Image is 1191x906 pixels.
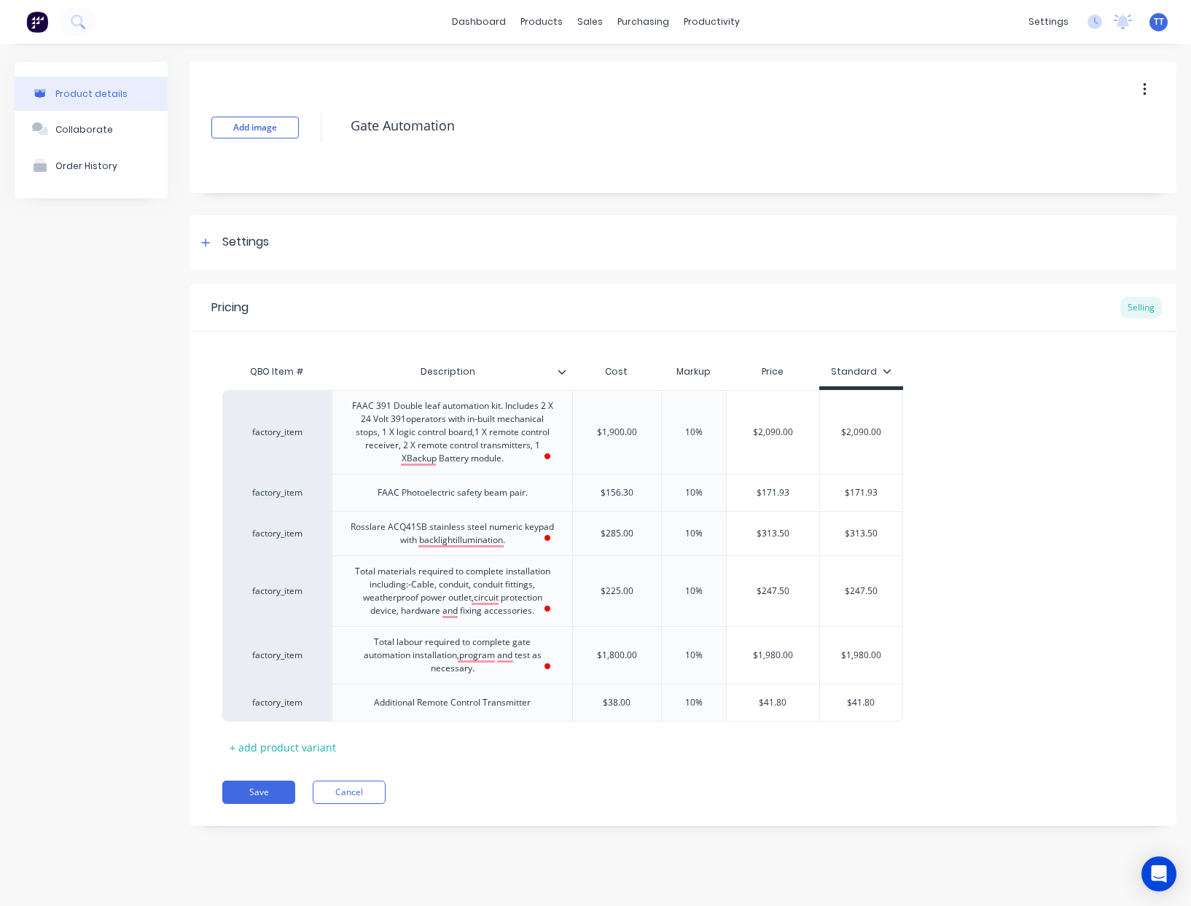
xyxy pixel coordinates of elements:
[332,354,563,390] div: Description
[15,147,168,184] button: Order History
[1021,11,1076,33] div: settings
[15,111,168,147] button: Collaborate
[573,515,661,552] div: $285.00
[657,573,730,609] div: 10%
[338,633,566,678] div: To enrich screen reader interactions, please activate Accessibility in Grammarly extension settings
[237,527,317,540] div: factory_item
[727,637,819,673] div: $1,980.00
[211,117,299,138] button: Add image
[573,573,661,609] div: $225.00
[726,357,819,386] div: Price
[657,637,730,673] div: 10%
[332,357,572,386] div: Description
[55,88,128,99] div: Product details
[727,414,819,450] div: $2,090.00
[831,365,891,378] div: Standard
[727,573,819,609] div: $247.50
[820,475,902,511] div: $171.93
[820,637,902,673] div: $1,980.00
[513,11,570,33] div: products
[362,693,542,712] div: Additional Remote Control Transmitter
[222,474,903,511] div: factory_itemFAAC Photoelectric safety beam pair.$156.3010%$171.93$171.93
[237,649,317,662] div: factory_item
[657,515,730,552] div: 10%
[366,483,539,502] div: FAAC Photoelectric safety beam pair.
[573,684,661,721] div: $38.00
[338,562,566,620] div: To enrich screen reader interactions, please activate Accessibility in Grammarly extension settings
[676,11,747,33] div: productivity
[222,390,903,474] div: factory_itemTo enrich screen reader interactions, please activate Accessibility in Grammarly exte...
[572,357,661,386] div: Cost
[445,11,513,33] a: dashboard
[237,426,317,439] div: factory_item
[55,124,113,135] div: Collaborate
[222,736,343,759] div: + add product variant
[573,637,661,673] div: $1,800.00
[573,414,661,450] div: $1,900.00
[657,414,730,450] div: 10%
[313,781,386,804] button: Cancel
[237,696,317,709] div: factory_item
[820,515,902,552] div: $313.50
[820,414,902,450] div: $2,090.00
[26,11,48,33] img: Factory
[1141,856,1176,891] div: Open Intercom Messenger
[727,475,819,511] div: $171.93
[1154,15,1164,28] span: TT
[55,160,117,171] div: Order History
[610,11,676,33] div: purchasing
[570,11,610,33] div: sales
[15,77,168,111] button: Product details
[820,573,902,609] div: $247.50
[727,515,819,552] div: $313.50
[657,475,730,511] div: 10%
[338,518,566,550] div: To enrich screen reader interactions, please activate Accessibility in Grammarly extension settings
[222,555,903,626] div: factory_itemTo enrich screen reader interactions, please activate Accessibility in Grammarly exte...
[657,684,730,721] div: 10%
[222,233,269,251] div: Settings
[343,109,1098,143] textarea: Gate Automation
[222,626,903,684] div: factory_itemTo enrich screen reader interactions, please activate Accessibility in Grammarly exte...
[222,357,332,386] div: QBO Item #
[727,684,819,721] div: $41.80
[222,684,903,722] div: factory_itemAdditional Remote Control Transmitter$38.0010%$41.80$41.80
[573,475,661,511] div: $156.30
[820,684,902,721] div: $41.80
[237,486,317,499] div: factory_item
[211,299,249,316] div: Pricing
[222,511,903,555] div: factory_itemTo enrich screen reader interactions, please activate Accessibility in Grammarly exte...
[1120,297,1162,319] div: Selling
[222,781,295,804] button: Save
[661,357,726,386] div: Markup
[237,585,317,598] div: factory_item
[338,397,566,468] div: To enrich screen reader interactions, please activate Accessibility in Grammarly extension settings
